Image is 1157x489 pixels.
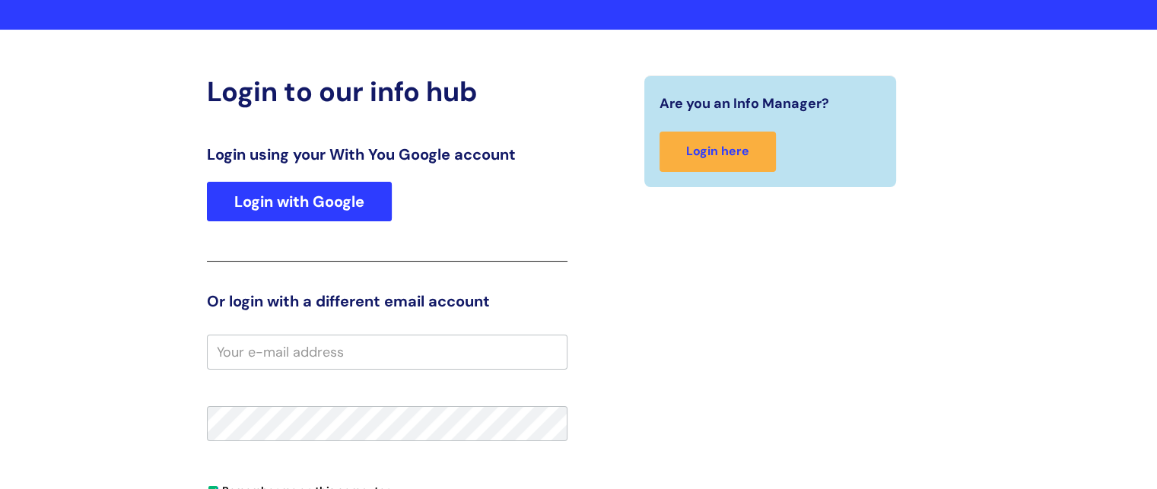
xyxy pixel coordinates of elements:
[660,132,776,172] a: Login here
[660,91,829,116] span: Are you an Info Manager?
[207,292,567,310] h3: Or login with a different email account
[207,75,567,108] h2: Login to our info hub
[207,335,567,370] input: Your e-mail address
[207,145,567,164] h3: Login using your With You Google account
[207,182,392,221] a: Login with Google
